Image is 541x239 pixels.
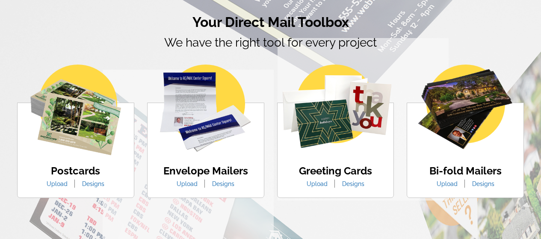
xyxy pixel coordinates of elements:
[40,165,111,177] h4: Postcards
[300,180,334,187] a: Upload
[76,180,111,187] a: Designs
[429,165,502,177] h4: Bi-fold Mailers
[417,65,514,150] img: bio-fold-mailer.png
[206,180,241,187] a: Designs
[430,180,464,187] a: Upload
[279,65,392,149] img: greeting-cards.png
[466,180,501,187] a: Designs
[17,34,524,75] p: We have the right tool for every project
[170,180,204,187] a: Upload
[40,180,74,187] a: Upload
[336,180,371,187] a: Designs
[299,165,372,177] h4: Greeting Cards
[160,65,251,152] img: envelope-mailer.png
[17,14,524,30] h2: Your Direct Mail Toolbox
[30,65,121,155] img: postcards.png
[163,165,248,177] h4: Envelope Mailers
